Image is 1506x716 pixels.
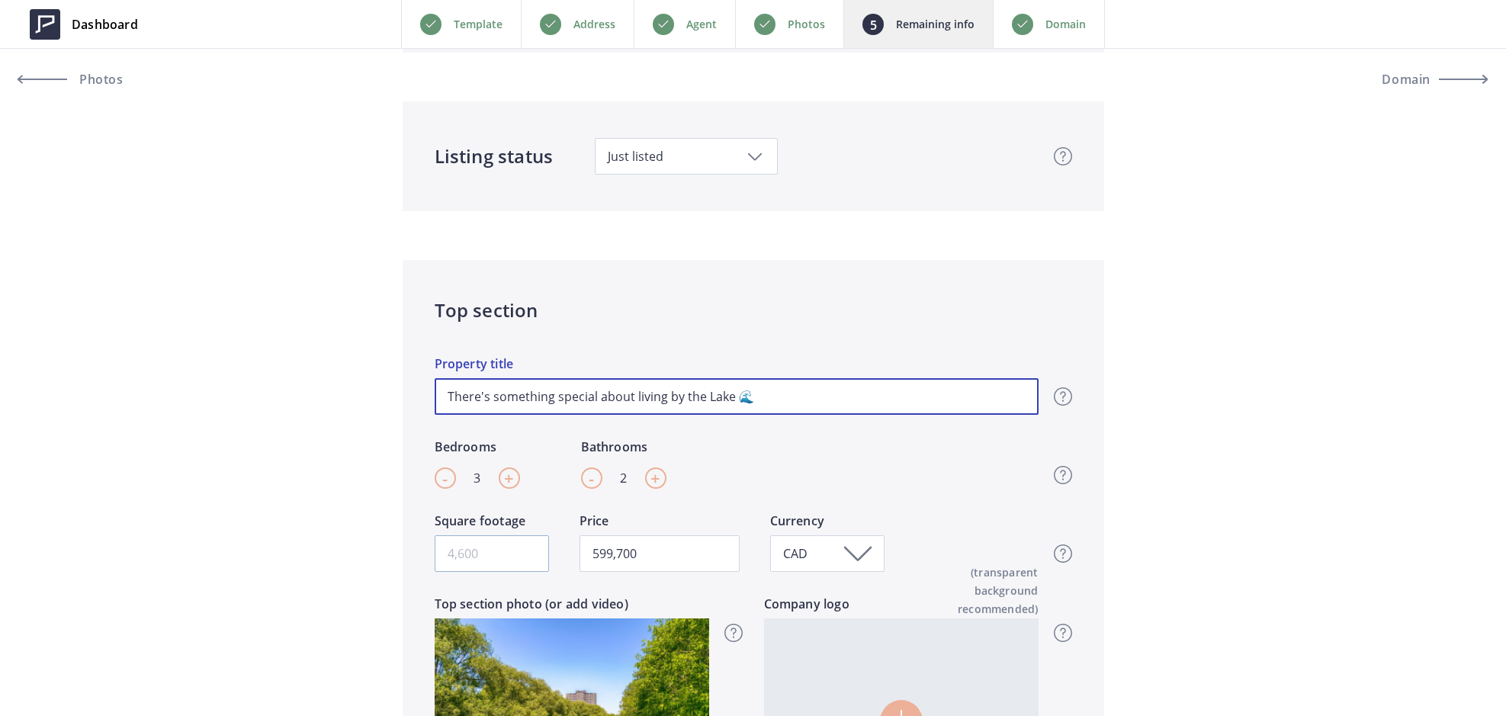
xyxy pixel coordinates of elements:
[435,595,709,618] label: Top section photo (or add video)
[75,73,124,85] span: Photos
[724,624,743,642] img: question
[783,545,811,562] span: CAD
[1350,61,1488,98] button: Domain
[608,148,765,165] span: Just listed
[764,595,1039,618] label: Company logo
[1054,147,1072,165] img: question
[581,438,666,461] label: Bathrooms
[1054,466,1072,484] img: question
[435,378,1039,415] input: A location unlike any other
[1054,624,1072,642] img: question
[442,467,448,490] span: -
[896,15,975,34] p: Remaining info
[580,535,740,572] input: 1,600,000
[1045,15,1086,34] p: Domain
[18,2,149,47] a: Dashboard
[435,355,1039,378] label: Property title
[788,15,825,34] p: Photos
[580,512,740,535] label: Price
[18,61,156,98] a: Photos
[650,467,660,490] span: +
[435,438,520,461] label: Bedrooms
[435,143,554,170] h4: Listing status
[1054,544,1072,563] img: question
[1382,73,1431,85] span: Domain
[573,15,615,34] p: Address
[770,512,885,535] label: Currency
[435,512,549,535] label: Square footage
[1054,387,1072,406] img: question
[72,15,138,34] span: Dashboard
[435,535,549,572] input: 4,600
[504,467,514,490] span: +
[686,15,717,34] p: Agent
[454,15,503,34] p: Template
[906,563,1039,618] span: (transparent background recommended)
[589,467,594,490] span: -
[435,297,1072,324] h4: Top section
